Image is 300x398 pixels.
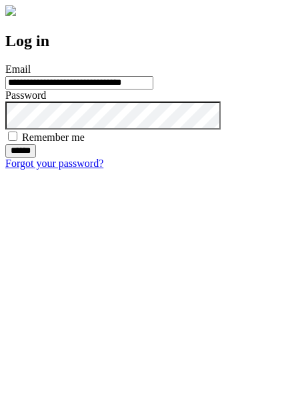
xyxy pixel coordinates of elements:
[22,132,85,143] label: Remember me
[5,89,46,101] label: Password
[5,158,103,169] a: Forgot your password?
[5,5,16,16] img: logo-4e3dc11c47720685a147b03b5a06dd966a58ff35d612b21f08c02c0306f2b779.png
[5,32,295,50] h2: Log in
[5,63,31,75] label: Email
